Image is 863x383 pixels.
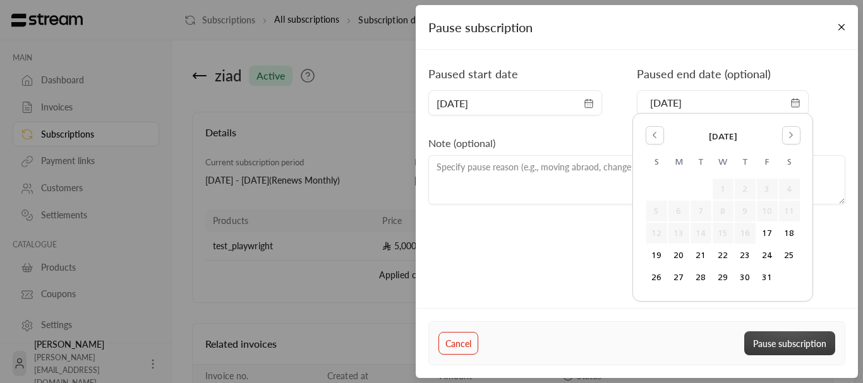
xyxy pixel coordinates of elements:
button: Friday, October 31st, 2025 [757,267,778,288]
button: Wednesday, October 29th, 2025 [713,267,733,288]
th: Friday [756,155,778,178]
button: Friday, October 3rd, 2025 [757,179,778,199]
button: Pause subscription [744,331,835,355]
button: Sunday, October 12th, 2025 [646,223,667,244]
button: Monday, October 27th, 2025 [668,267,689,288]
button: Tuesday, October 28th, 2025 [691,267,711,288]
th: Thursday [734,155,756,178]
span: [DATE] [650,95,682,110]
button: Saturday, October 18th, 2025 [779,223,800,244]
table: October 2025 [646,155,800,288]
button: Wednesday, October 15th, 2025 [713,223,733,244]
label: Paused end date (optional) [637,65,771,83]
button: Monday, October 6th, 2025 [668,201,689,221]
th: Sunday [646,155,668,178]
span: [DATE] [437,96,468,111]
button: Saturday, October 11th, 2025 [779,201,800,221]
th: Wednesday [712,155,734,178]
span: Pause subscription [428,20,533,35]
span: Note (optional) [428,137,495,149]
label: Paused start date [428,65,518,83]
button: Saturday, October 4th, 2025 [779,179,800,199]
span: [DATE] [709,130,737,143]
button: Tuesday, October 14th, 2025 [691,223,711,244]
button: Sunday, October 19th, 2025 [646,245,667,266]
button: Go to the Previous Month [646,126,664,144]
button: Friday, October 24th, 2025 [757,245,778,266]
button: Monday, October 13th, 2025 [668,223,689,244]
button: Today, Thursday, October 16th, 2025 [735,223,756,244]
button: Thursday, October 2nd, 2025 [735,179,756,199]
button: Thursday, October 23rd, 2025 [735,245,756,266]
button: Go to the Next Month [782,126,800,144]
button: Wednesday, October 8th, 2025 [713,201,733,221]
button: Wednesday, October 1st, 2025 [713,179,733,199]
button: Sunday, October 5th, 2025 [646,201,667,221]
th: Saturday [778,155,800,178]
button: Monday, October 20th, 2025 [668,245,689,266]
button: Wednesday, October 22nd, 2025 [713,245,733,266]
th: Monday [668,155,690,178]
button: Tuesday, October 21st, 2025 [691,245,711,266]
button: Sunday, October 26th, 2025 [646,267,667,288]
button: Cancel [438,332,478,355]
button: Thursday, October 30th, 2025 [735,267,756,288]
button: Friday, October 17th, 2025 [757,223,778,244]
button: Saturday, October 25th, 2025 [779,245,800,266]
button: Friday, October 10th, 2025 [757,201,778,221]
button: Tuesday, October 7th, 2025 [691,201,711,221]
button: Close [831,16,853,38]
th: Tuesday [690,155,712,178]
button: Thursday, October 9th, 2025 [735,201,756,221]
